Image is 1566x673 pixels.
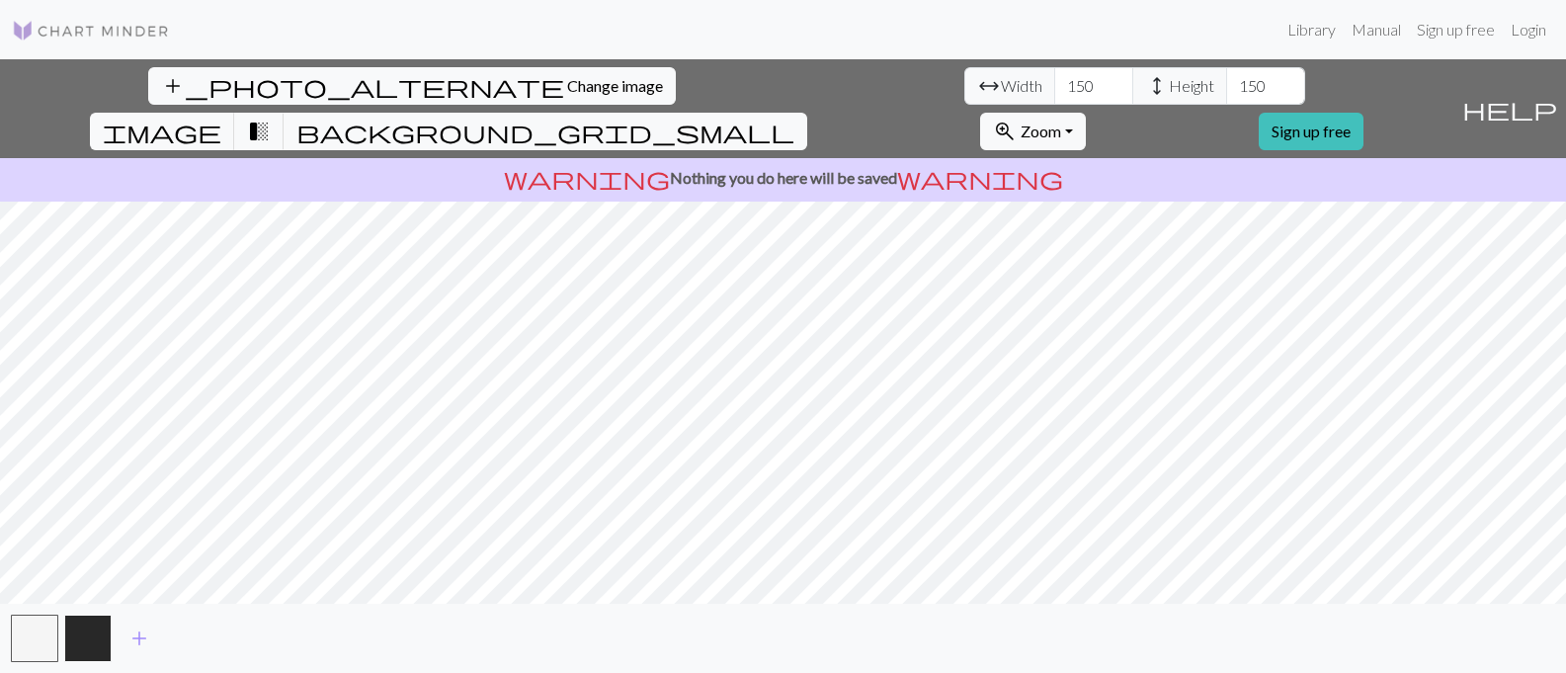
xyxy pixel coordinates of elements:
button: Help [1453,59,1566,158]
button: Add color [115,620,164,657]
a: Manual [1344,10,1409,49]
span: Height [1169,74,1214,98]
p: Nothing you do here will be saved [8,166,1558,190]
span: help [1462,95,1557,123]
span: zoom_in [993,118,1017,145]
span: Zoom [1021,122,1061,140]
span: Width [1001,74,1042,98]
a: Sign up free [1259,113,1363,150]
span: height [1145,72,1169,100]
button: Change image [148,67,676,105]
a: Sign up free [1409,10,1503,49]
span: background_grid_small [296,118,794,145]
a: Library [1279,10,1344,49]
span: image [103,118,221,145]
span: Change image [567,76,663,95]
span: add_photo_alternate [161,72,564,100]
span: warning [897,164,1063,192]
span: transition_fade [247,118,271,145]
span: add [127,625,151,652]
span: warning [504,164,670,192]
img: Logo [12,19,170,42]
span: arrow_range [977,72,1001,100]
a: Login [1503,10,1554,49]
button: Zoom [980,113,1086,150]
